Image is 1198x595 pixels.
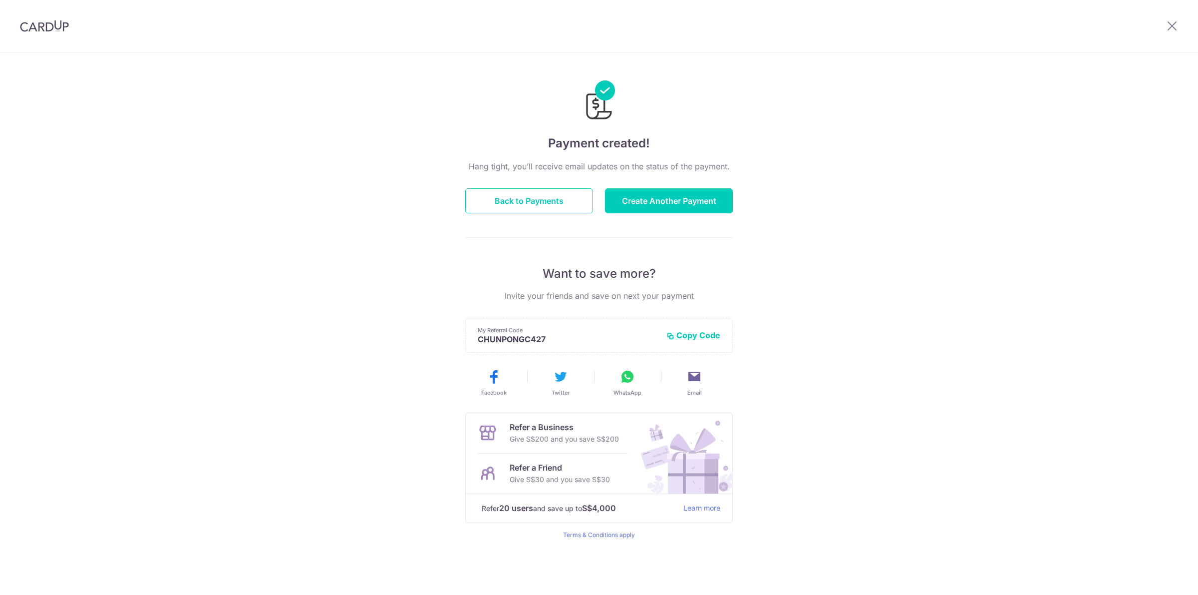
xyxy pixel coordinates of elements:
[510,421,619,433] p: Refer a Business
[613,389,641,397] span: WhatsApp
[20,20,69,32] img: CardUp
[465,160,733,172] p: Hang tight, you’ll receive email updates on the status of the payment.
[464,369,523,397] button: Facebook
[687,389,702,397] span: Email
[465,290,733,302] p: Invite your friends and save on next your payment
[683,502,720,515] a: Learn more
[465,266,733,282] p: Want to save more?
[478,326,658,334] p: My Referral Code
[666,330,720,340] button: Copy Code
[631,413,732,494] img: Refer
[465,134,733,152] h4: Payment created!
[583,80,615,122] img: Payments
[552,389,570,397] span: Twitter
[499,502,533,514] strong: 20 users
[482,502,675,515] p: Refer and save up to
[481,389,507,397] span: Facebook
[531,369,590,397] button: Twitter
[582,502,616,514] strong: S$4,000
[598,369,657,397] button: WhatsApp
[478,334,658,344] p: CHUNPONGC427
[605,188,733,213] button: Create Another Payment
[510,462,610,474] p: Refer a Friend
[510,474,610,486] p: Give S$30 and you save S$30
[465,188,593,213] button: Back to Payments
[563,531,635,539] a: Terms & Conditions apply
[510,433,619,445] p: Give S$200 and you save S$200
[1134,565,1188,590] iframe: Opens a widget where you can find more information
[665,369,724,397] button: Email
